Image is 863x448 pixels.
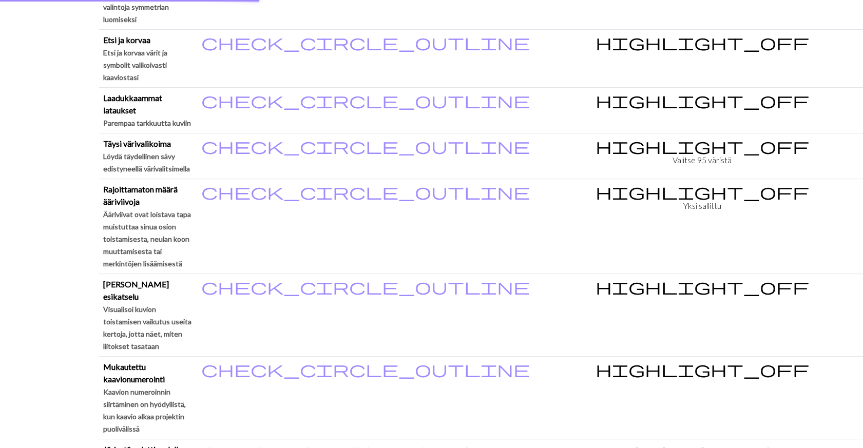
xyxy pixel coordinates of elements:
[201,92,530,108] i: Sisälly hintaan
[596,361,809,377] i: Ei sisälly
[596,183,809,200] i: Ei sisälly
[596,34,809,50] i: Ei sisälly
[103,48,167,82] small: Etsi ja korvaa värit ja symbolit valikoivasti kaaviostasi
[103,92,193,116] p: Laadukkaammat lataukset
[596,182,809,201] span: highlight_off
[596,138,809,154] i: Ei sisälly
[103,183,193,208] p: Rajoittamaton määrä ääriviivoja
[596,32,809,52] span: highlight_off
[201,359,530,379] span: check_circle_outline
[201,90,530,110] span: check_circle_outline
[201,138,530,154] i: Sisälly hintaan
[201,32,530,52] span: check_circle_outline
[103,210,191,268] small: Ääriviivat ovat loistava tapa muistuttaa sinua osion toistamisesta, neulan koon muuttamisesta tai...
[103,305,191,350] small: Visualisoi kuvion toistamisen vaikutus useita kertoja, jotta näet, miten liitokset tasataan
[596,90,809,110] span: highlight_off
[103,152,190,173] small: Löydä täydellinen sävy edistyneellä värivalitsimella
[103,361,193,385] p: Mukautettu kaavionumerointi
[201,277,530,296] span: check_circle_outline
[103,387,186,433] small: Kaavion numeroinnin siirtäminen on hyödyllistä, kun kaavio alkaa projektin puolivälissä
[103,278,193,303] p: [PERSON_NAME] esikatselu
[596,278,809,295] i: Ei sisälly
[201,278,530,295] i: Sisälly hintaan
[596,277,809,296] span: highlight_off
[596,359,809,379] span: highlight_off
[201,34,530,50] i: Sisälly hintaan
[103,119,191,127] small: Parempaa tarkkuutta kuviin
[201,361,530,377] i: Sisälly hintaan
[201,136,530,155] span: check_circle_outline
[201,183,530,200] i: Sisälly hintaan
[201,182,530,201] span: check_circle_outline
[596,136,809,155] span: highlight_off
[103,138,193,150] p: Täysi värivalikoima
[103,34,193,46] p: Etsi ja korvaa
[596,92,809,108] i: Ei sisälly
